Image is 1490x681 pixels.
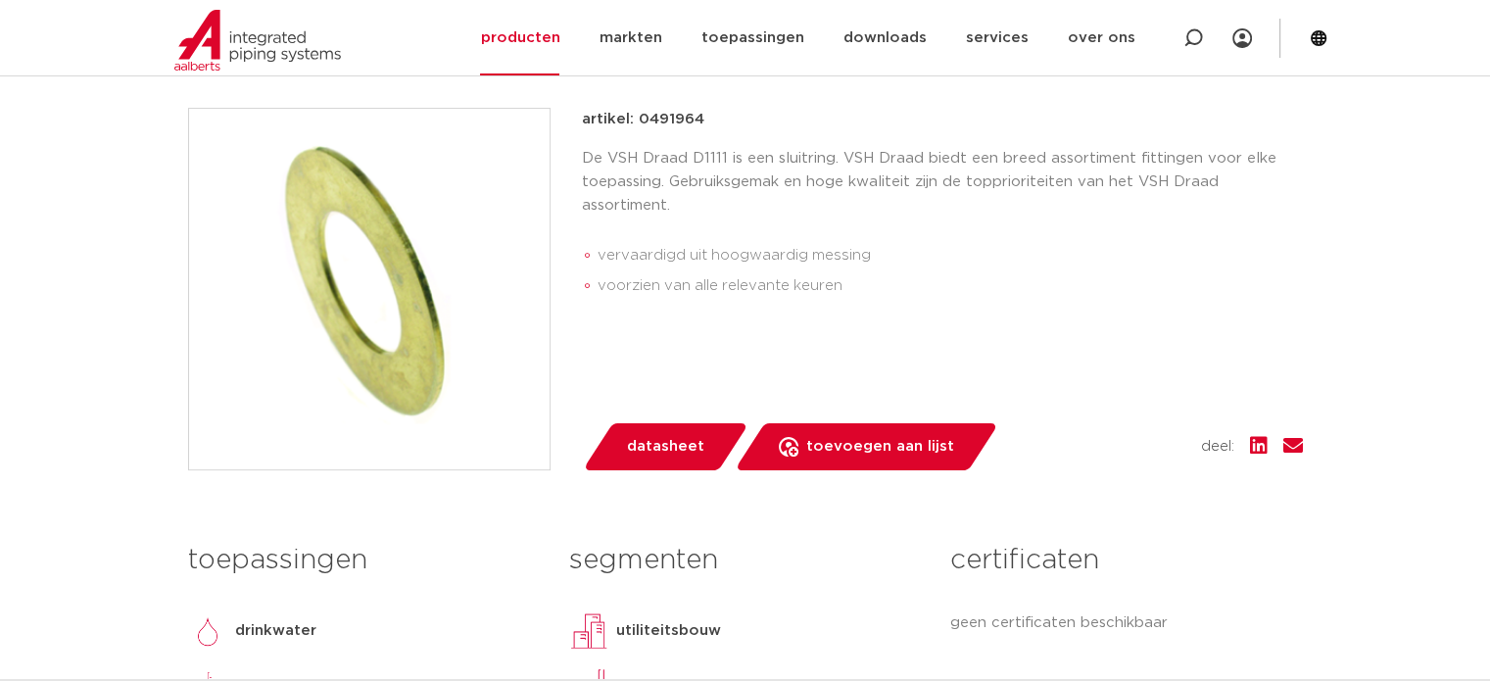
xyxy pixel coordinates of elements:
li: voorzien van alle relevante keuren [598,270,1303,302]
p: De VSH Draad D1111 is een sluitring. VSH Draad biedt een breed assortiment fittingen voor elke to... [582,147,1303,218]
p: utiliteitsbouw [616,619,721,643]
span: datasheet [627,431,704,462]
span: toevoegen aan lijst [806,431,954,462]
img: utiliteitsbouw [569,611,608,651]
a: datasheet [582,423,748,470]
p: geen certificaten beschikbaar [950,611,1302,635]
p: artikel: 0491964 [582,108,704,131]
h3: certificaten [950,541,1302,580]
img: Product Image for VSH Draad sluitring 1/2" [189,109,550,469]
h3: toepassingen [188,541,540,580]
img: drinkwater [188,611,227,651]
p: drinkwater [235,619,316,643]
li: vervaardigd uit hoogwaardig messing [598,240,1303,271]
span: deel: [1201,435,1234,459]
h3: segmenten [569,541,921,580]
